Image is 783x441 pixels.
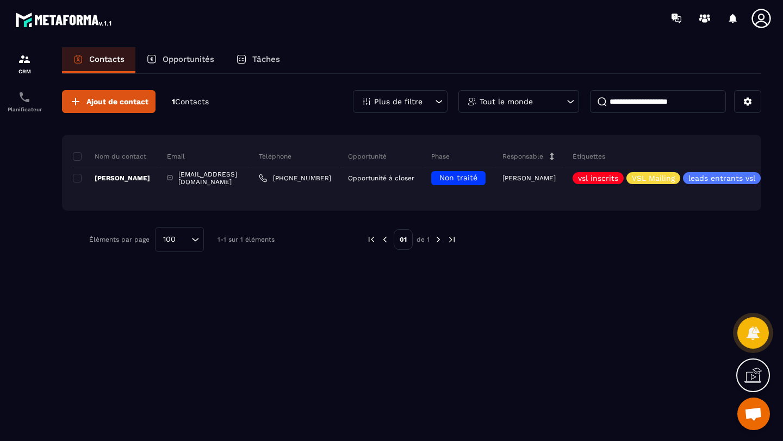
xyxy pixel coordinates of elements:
div: Ouvrir le chat [737,398,770,430]
p: Opportunité à closer [348,174,414,182]
img: logo [15,10,113,29]
p: Éléments par page [89,236,150,243]
a: formationformationCRM [3,45,46,83]
p: Responsable [502,152,543,161]
a: schedulerschedulerPlanificateur [3,83,46,121]
p: Opportunité [348,152,387,161]
p: Phase [431,152,450,161]
a: [PHONE_NUMBER] [259,174,331,182]
a: Tâches [225,47,291,73]
span: Non traité [439,173,477,182]
img: scheduler [18,91,31,104]
span: Ajout de contact [86,96,148,107]
span: Contacts [175,97,209,106]
a: Opportunités [135,47,225,73]
p: de 1 [417,235,430,244]
a: Contacts [62,47,135,73]
p: Contacts [89,54,125,64]
p: Tâches [252,54,280,64]
p: CRM [3,68,46,74]
p: VSL Mailing [632,174,675,182]
p: vsl inscrits [578,174,618,182]
p: Tout le monde [480,98,533,105]
p: Planificateur [3,106,46,112]
p: Nom du contact [73,152,146,161]
p: Téléphone [259,152,291,161]
p: Étiquettes [573,152,605,161]
p: Plus de filtre [374,98,422,105]
p: leads entrants vsl [688,174,755,182]
p: Email [167,152,185,161]
p: [PERSON_NAME] [73,174,150,182]
img: next [433,235,443,244]
p: 1-1 sur 1 éléments [217,236,275,243]
img: formation [18,53,31,66]
img: prev [366,235,376,244]
p: [PERSON_NAME] [502,174,556,182]
div: Search for option [155,227,204,252]
img: prev [380,235,390,244]
img: next [447,235,457,244]
p: 1 [172,97,209,107]
input: Search for option [179,234,189,245]
p: Opportunités [163,54,214,64]
span: 100 [159,234,179,245]
p: 01 [394,229,413,250]
button: Ajout de contact [62,90,156,113]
